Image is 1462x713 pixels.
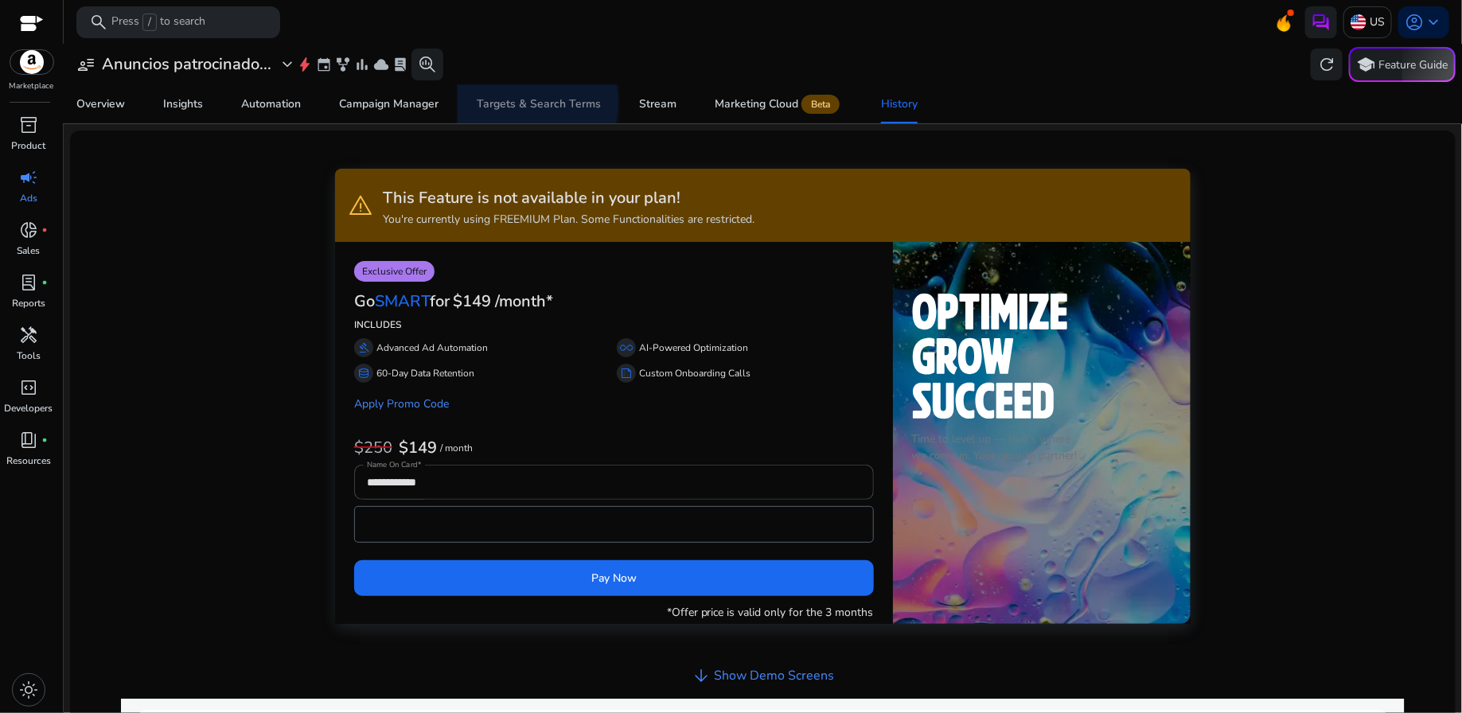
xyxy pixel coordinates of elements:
span: fiber_manual_record [41,279,48,286]
span: bolt [297,56,313,72]
span: light_mode [19,680,38,699]
p: INCLUDES [354,318,874,332]
p: Developers [5,401,53,415]
p: Product [12,138,46,153]
p: You're currently using FREEMIUM Plan. Some Functionalities are restricted. [383,211,754,228]
div: Targets & Search Terms [477,99,601,110]
span: book_4 [19,431,38,450]
div: Insights [163,99,203,110]
span: expand_more [278,55,297,74]
span: cloud [373,56,389,72]
h4: Show Demo Screens [714,668,834,684]
span: summarize [620,367,633,380]
img: us.svg [1351,14,1366,30]
span: fiber_manual_record [41,227,48,233]
p: US [1370,8,1385,36]
span: bar_chart [354,56,370,72]
p: *Offer price is valid only for the 3 months [667,604,874,621]
span: user_attributes [76,55,96,74]
div: Campaign Manager [339,99,439,110]
div: Overview [76,99,125,110]
span: search [89,13,108,32]
div: Automation [241,99,301,110]
span: donut_small [19,220,38,240]
img: amazon.svg [10,50,53,74]
div: History [881,99,918,110]
span: school [1357,55,1376,74]
p: Press to search [111,14,205,31]
p: 60-Day Data Retention [376,366,474,380]
p: Resources [6,454,51,468]
h3: This Feature is not available in your plan! [383,189,754,208]
p: Reports [12,296,45,310]
span: all_inclusive [620,341,633,354]
button: refresh [1311,49,1343,80]
div: Marketing Cloud [715,98,843,111]
span: gavel [357,341,370,354]
span: event [316,56,332,72]
iframe: Secure card payment input frame [363,508,865,540]
span: code_blocks [19,378,38,397]
h3: Anuncios patrocinado... [102,55,271,74]
p: Custom Onboarding Calls [639,366,750,380]
b: $149 [399,437,437,458]
h3: $149 /month* [453,292,553,311]
span: keyboard_arrow_down [1424,13,1443,32]
p: Tools [17,349,41,363]
p: Exclusive Offer [354,261,435,282]
a: Apply Promo Code [354,396,449,411]
span: arrow_downward [692,666,711,685]
p: Advanced Ad Automation [376,341,488,355]
span: fiber_manual_record [41,437,48,443]
span: warning [348,193,373,218]
span: database [357,367,370,380]
span: campaign [19,168,38,187]
span: Beta [801,95,840,114]
span: account_circle [1405,13,1424,32]
p: / month [440,443,473,454]
button: schoolFeature Guide [1349,47,1456,82]
span: family_history [335,56,351,72]
p: Feature Guide [1379,57,1448,73]
span: SMART [375,290,430,312]
span: handyman [19,325,38,345]
p: Marketplace [10,80,54,92]
span: Pay Now [591,570,637,586]
p: Sales [18,244,41,258]
button: search_insights [411,49,443,80]
p: Time to level up — that's where we come in. Your growth partner! [912,431,1172,464]
div: Stream [639,99,676,110]
span: search_insights [418,55,437,74]
h3: $250 [354,438,392,458]
mat-label: Name On Card [367,459,418,470]
p: Ads [20,191,37,205]
span: refresh [1317,55,1336,74]
span: lab_profile [19,273,38,292]
span: lab_profile [392,56,408,72]
span: inventory_2 [19,115,38,134]
p: AI-Powered Optimization [639,341,748,355]
h3: Go for [354,292,450,311]
button: Pay Now [354,560,874,596]
span: / [142,14,157,31]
